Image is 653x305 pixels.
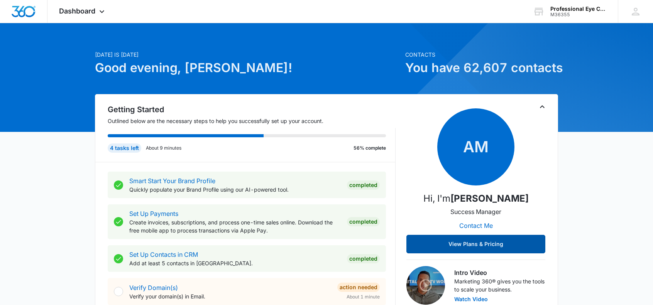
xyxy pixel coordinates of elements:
p: 56% complete [354,145,386,152]
h3: Intro Video [454,268,545,277]
p: Quickly populate your Brand Profile using our AI-powered tool. [129,185,341,194]
button: Watch Video [454,297,488,302]
div: Completed [347,180,380,190]
h1: You have 62,607 contacts [405,59,558,77]
p: Contacts [405,51,558,59]
h1: Good evening, [PERSON_NAME]! [95,59,401,77]
div: Completed [347,217,380,226]
h2: Getting Started [108,104,396,115]
span: About 1 minute [347,293,380,300]
div: account name [550,6,607,12]
p: About 9 minutes [146,145,181,152]
div: 4 tasks left [108,143,141,153]
p: Hi, I'm [423,192,529,206]
p: Add at least 5 contacts in [GEOGRAPHIC_DATA]. [129,259,341,267]
p: Create invoices, subscriptions, and process one-time sales online. Download the free mobile app t... [129,218,341,234]
p: Outlined below are the necessary steps to help you successfully set up your account. [108,117,396,125]
span: AM [437,108,514,185]
img: Intro Video [406,266,445,305]
a: Set Up Contacts in CRM [129,251,198,258]
a: Set Up Payments [129,210,178,217]
p: Marketing 360® gives you the tools to scale your business. [454,277,545,293]
div: Completed [347,254,380,263]
button: View Plans & Pricing [406,235,545,253]
strong: [PERSON_NAME] [450,193,529,204]
button: Toggle Collapse [538,102,547,111]
p: Success Manager [450,207,501,216]
p: [DATE] is [DATE] [95,51,401,59]
div: Action Needed [337,283,380,292]
p: Verify your domain(s) in Email. [129,292,331,300]
div: account id [550,12,607,17]
a: Verify Domain(s) [129,284,178,292]
button: Contact Me [452,216,501,235]
span: Dashboard [59,7,95,15]
a: Smart Start Your Brand Profile [129,177,215,185]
